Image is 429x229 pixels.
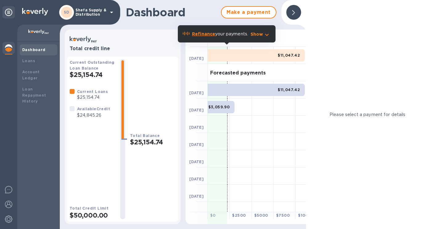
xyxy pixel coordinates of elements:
[77,112,110,119] p: $24,845.26
[64,10,69,14] b: SD
[254,213,268,218] b: $ 5000
[77,106,110,111] b: Available Credit
[189,177,204,181] b: [DATE]
[189,194,204,199] b: [DATE]
[126,6,218,19] h1: Dashboard
[130,133,160,138] b: Total Balance
[22,70,40,80] b: Account Ledger
[77,89,108,94] b: Current Loans
[276,213,290,218] b: $ 7500
[251,31,263,37] p: Show
[278,87,300,92] b: $11,047.42
[251,31,271,37] button: Show
[210,70,266,76] h3: Forecasted payments
[227,9,271,16] span: Make a payment
[70,211,115,219] h2: $50,000.00
[22,47,46,52] b: Dashboard
[189,56,204,61] b: [DATE]
[76,8,106,17] p: Shefa Supply & Distribution
[192,31,248,37] p: your payments.
[70,46,176,52] h3: Total credit line
[70,71,115,78] h2: $25,154.74
[232,213,246,218] b: $ 2500
[192,31,215,36] b: Refinance
[329,111,406,118] p: Please select a payment for details
[189,159,204,164] b: [DATE]
[278,53,300,58] b: $11,047.42
[22,8,48,15] img: Logo
[189,108,204,112] b: [DATE]
[70,206,108,211] b: Total Credit Limit
[298,213,314,218] b: $ 10000
[221,6,276,18] button: Make a payment
[189,211,204,216] b: [DATE]
[22,87,46,104] b: Loan Repayment History
[77,94,108,101] p: $25,154.74
[189,125,204,130] b: [DATE]
[208,105,230,109] b: $3,059.90
[189,90,204,95] b: [DATE]
[22,58,35,63] b: Loans
[70,60,115,70] b: Current Outstanding Loan Balance
[189,142,204,147] b: [DATE]
[130,138,176,146] h2: $25,154.74
[2,6,15,18] div: Unpin categories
